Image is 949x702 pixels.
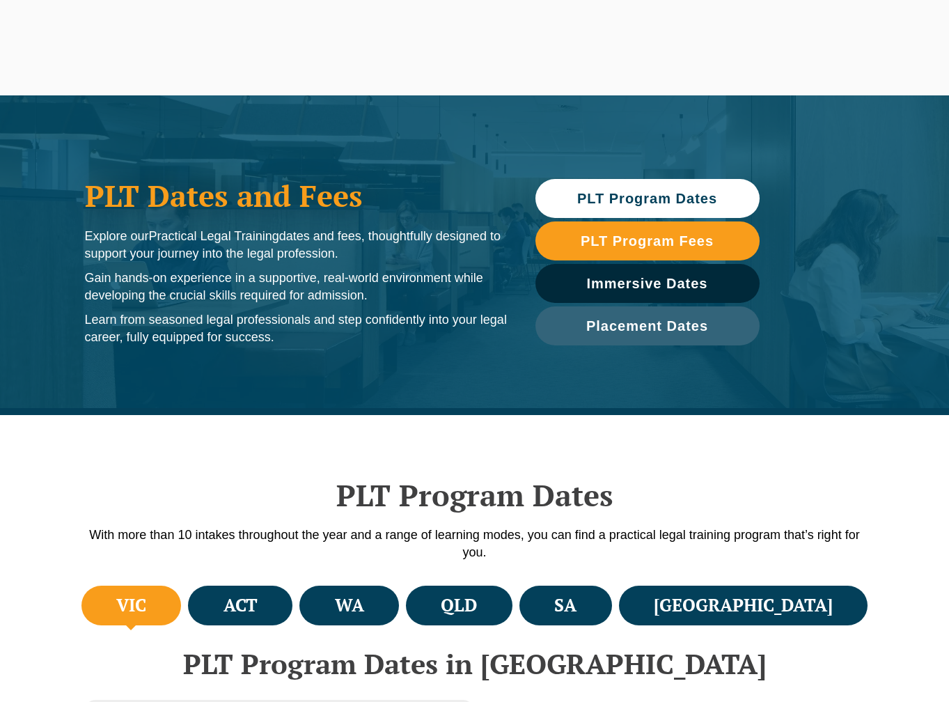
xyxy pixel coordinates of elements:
[85,270,508,304] p: Gain hands-on experience in a supportive, real-world environment while developing the crucial ski...
[587,276,708,290] span: Immersive Dates
[535,264,760,303] a: Immersive Dates
[149,229,279,243] span: Practical Legal Training
[441,594,477,617] h4: QLD
[581,234,714,248] span: PLT Program Fees
[586,319,708,333] span: Placement Dates
[535,306,760,345] a: Placement Dates
[654,594,833,617] h4: [GEOGRAPHIC_DATA]
[577,192,717,205] span: PLT Program Dates
[116,594,146,617] h4: VIC
[335,594,364,617] h4: WA
[535,221,760,260] a: PLT Program Fees
[535,179,760,218] a: PLT Program Dates
[78,478,872,513] h2: PLT Program Dates
[85,178,508,213] h1: PLT Dates and Fees
[554,594,577,617] h4: SA
[223,594,258,617] h4: ACT
[85,228,508,263] p: Explore our dates and fees, thoughtfully designed to support your journey into the legal profession.
[78,526,872,561] p: With more than 10 intakes throughout the year and a range of learning modes, you can find a pract...
[78,648,872,679] h2: PLT Program Dates in [GEOGRAPHIC_DATA]
[85,311,508,346] p: Learn from seasoned legal professionals and step confidently into your legal career, fully equipp...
